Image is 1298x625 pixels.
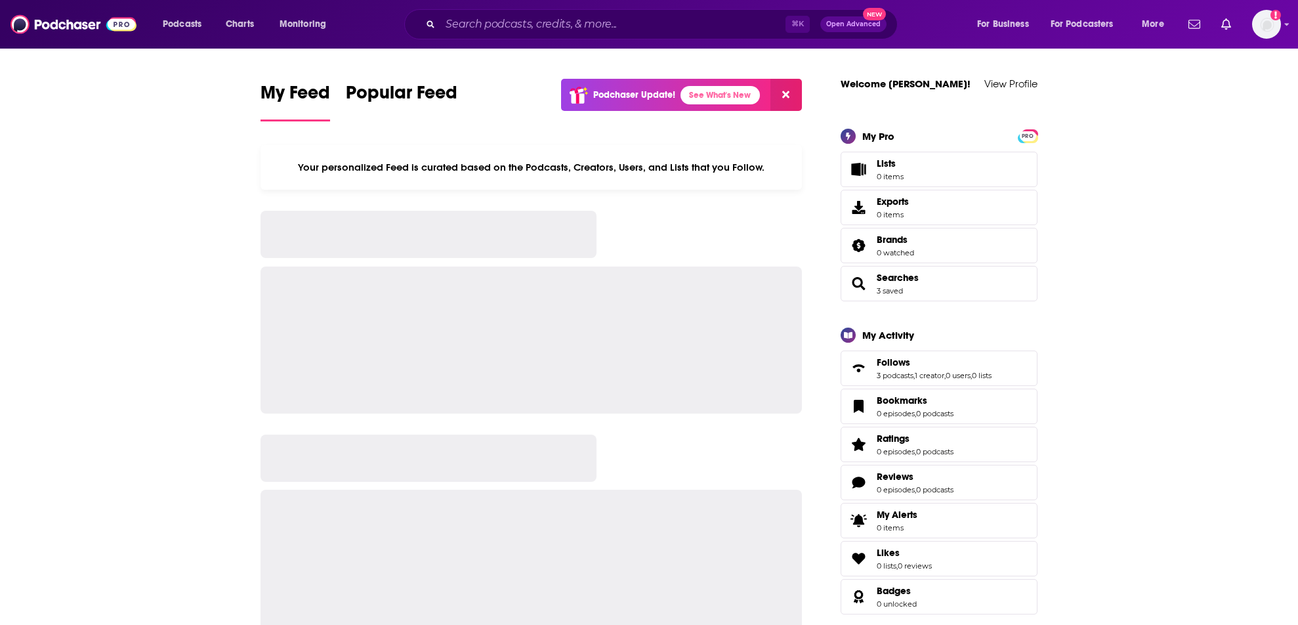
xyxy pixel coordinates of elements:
[877,210,909,219] span: 0 items
[841,503,1037,538] a: My Alerts
[163,15,201,33] span: Podcasts
[877,395,927,406] span: Bookmarks
[877,196,909,207] span: Exports
[896,561,898,571] span: ,
[1133,14,1181,35] button: open menu
[845,550,871,568] a: Likes
[972,371,992,380] a: 0 lists
[944,371,946,380] span: ,
[877,356,992,368] a: Follows
[877,234,914,246] a: Brands
[915,447,916,456] span: ,
[841,351,1037,386] span: Follows
[841,190,1037,225] a: Exports
[346,81,457,112] span: Popular Feed
[841,427,1037,462] span: Ratings
[877,158,896,169] span: Lists
[877,547,900,559] span: Likes
[1252,10,1281,39] button: Show profile menu
[261,81,330,121] a: My Feed
[820,16,887,32] button: Open AdvancedNew
[841,152,1037,187] a: Lists
[877,356,910,368] span: Follows
[841,541,1037,576] span: Likes
[915,371,944,380] a: 1 creator
[877,272,919,284] a: Searches
[1252,10,1281,39] img: User Profile
[845,274,871,293] a: Searches
[913,371,915,380] span: ,
[877,599,917,609] a: 0 unlocked
[261,145,802,190] div: Your personalized Feed is curated based on the Podcasts, Creators, Users, and Lists that you Follow.
[841,389,1037,424] span: Bookmarks
[1020,130,1036,140] a: PRO
[841,77,971,90] a: Welcome [PERSON_NAME]!
[877,585,911,597] span: Badges
[680,86,760,104] a: See What's New
[863,8,887,20] span: New
[877,471,913,483] span: Reviews
[1216,13,1236,35] a: Show notifications dropdown
[898,561,932,571] a: 0 reviews
[877,433,953,444] a: Ratings
[1142,15,1164,33] span: More
[1042,14,1133,35] button: open menu
[845,160,871,179] span: Lists
[1020,131,1036,141] span: PRO
[877,248,914,257] a: 0 watched
[1270,10,1281,20] svg: Add a profile image
[877,409,915,418] a: 0 episodes
[971,371,972,380] span: ,
[845,473,871,492] a: Reviews
[217,14,262,35] a: Charts
[261,81,330,112] span: My Feed
[841,465,1037,500] span: Reviews
[877,172,904,181] span: 0 items
[877,509,917,521] span: My Alerts
[877,234,908,246] span: Brands
[841,228,1037,263] span: Brands
[10,12,136,37] img: Podchaser - Follow, Share and Rate Podcasts
[1183,13,1205,35] a: Show notifications dropdown
[877,158,904,169] span: Lists
[845,198,871,217] span: Exports
[270,14,343,35] button: open menu
[154,14,219,35] button: open menu
[845,511,871,530] span: My Alerts
[346,81,457,121] a: Popular Feed
[417,9,910,39] div: Search podcasts, credits, & more...
[593,89,675,100] p: Podchaser Update!
[440,14,785,35] input: Search podcasts, credits, & more...
[916,447,953,456] a: 0 podcasts
[785,16,810,33] span: ⌘ K
[1252,10,1281,39] span: Logged in as carolinebresler
[841,266,1037,301] span: Searches
[877,523,917,532] span: 0 items
[845,359,871,377] a: Follows
[877,585,917,597] a: Badges
[977,15,1029,33] span: For Business
[984,77,1037,90] a: View Profile
[862,329,914,341] div: My Activity
[968,14,1045,35] button: open menu
[877,485,915,494] a: 0 episodes
[916,485,953,494] a: 0 podcasts
[862,130,894,142] div: My Pro
[226,15,254,33] span: Charts
[877,547,932,559] a: Likes
[280,15,326,33] span: Monitoring
[915,485,916,494] span: ,
[946,371,971,380] a: 0 users
[1051,15,1114,33] span: For Podcasters
[826,21,881,28] span: Open Advanced
[877,286,903,295] a: 3 saved
[877,447,915,456] a: 0 episodes
[877,395,953,406] a: Bookmarks
[916,409,953,418] a: 0 podcasts
[877,371,913,380] a: 3 podcasts
[845,588,871,606] a: Badges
